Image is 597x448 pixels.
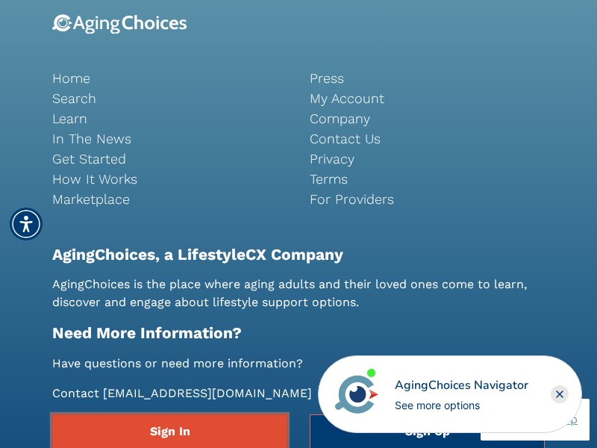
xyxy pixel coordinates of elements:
h2: AgingChoices, a LifestyleCX Company [52,245,545,264]
div: AgingChoices Navigator [395,376,528,394]
a: Press [310,68,545,88]
h2: Need More Information? [52,323,545,342]
div: See more options [395,397,528,413]
a: Marketplace [52,189,287,209]
p: AgingChoices is the place where aging adults and their loved ones come to learn, discover and eng... [52,276,545,311]
a: How It Works [52,169,287,189]
a: Company [310,108,545,128]
a: For Providers [310,189,545,209]
a: Learn [52,108,287,128]
p: Contact [52,385,545,402]
img: avatar [331,369,382,420]
img: 9-logo.svg [52,14,187,34]
a: Home [52,68,287,88]
a: Terms [310,169,545,189]
a: Search [52,88,287,108]
a: [EMAIL_ADDRESS][DOMAIN_NAME] [103,386,312,400]
a: Contact Us [310,128,545,149]
div: Close [551,385,569,403]
a: Privacy [310,149,545,169]
a: In The News [52,128,287,149]
a: Get Started [52,149,287,169]
a: My Account [310,88,545,108]
p: Have questions or need more information? [52,355,545,373]
div: Accessibility Menu [10,208,43,240]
